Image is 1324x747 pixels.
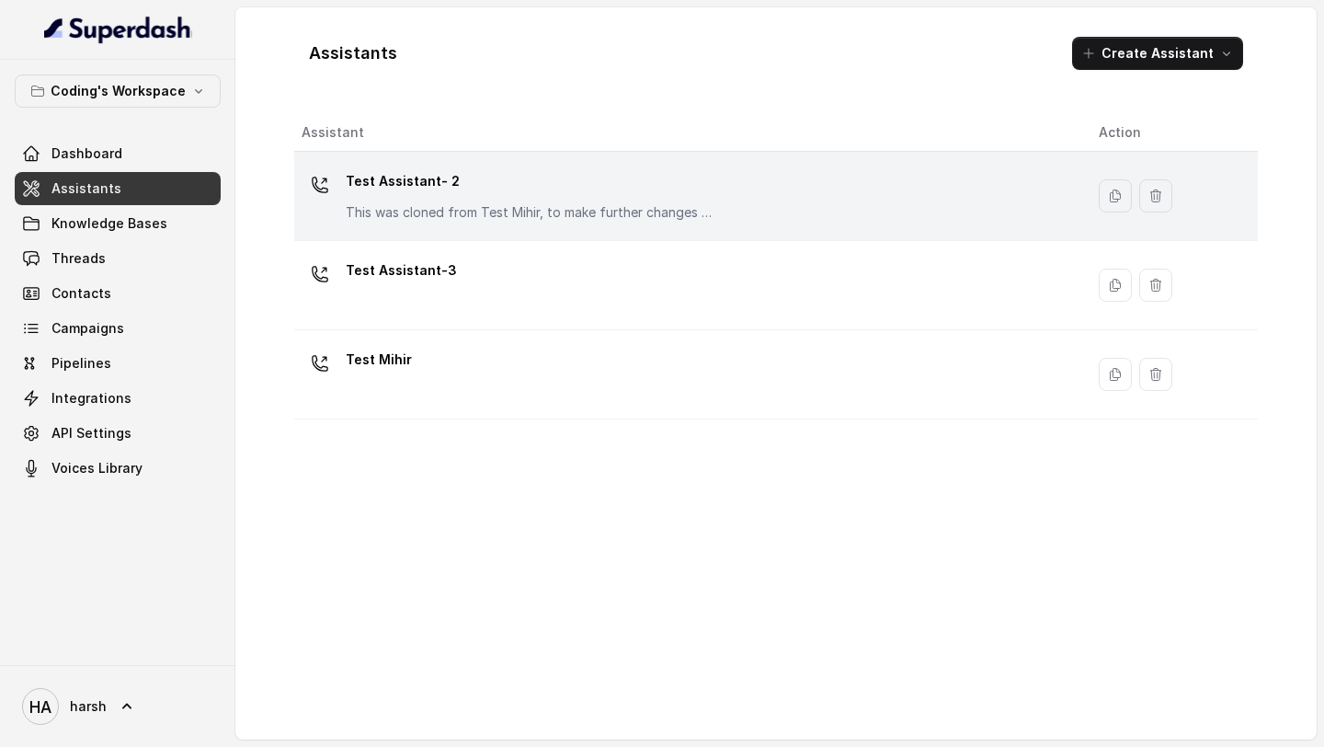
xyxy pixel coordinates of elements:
[51,80,186,102] p: Coding's Workspace
[51,459,143,477] span: Voices Library
[346,167,713,196] p: Test Assistant- 2
[346,256,457,285] p: Test Assistant-3
[346,345,412,374] p: Test Mihir
[70,697,107,716] span: harsh
[51,179,121,198] span: Assistants
[15,312,221,345] a: Campaigns
[51,284,111,303] span: Contacts
[1072,37,1243,70] button: Create Assistant
[15,347,221,380] a: Pipelines
[51,319,124,338] span: Campaigns
[51,389,131,408] span: Integrations
[44,15,192,44] img: light.svg
[15,382,221,415] a: Integrations
[15,277,221,310] a: Contacts
[15,137,221,170] a: Dashboard
[51,144,122,163] span: Dashboard
[15,417,221,450] a: API Settings
[29,697,51,717] text: HA
[294,114,1084,152] th: Assistant
[1084,114,1258,152] th: Action
[15,207,221,240] a: Knowledge Bases
[51,424,131,442] span: API Settings
[51,214,167,233] span: Knowledge Bases
[346,203,713,222] p: This was cloned from Test Mihir, to make further changes as discussed with the Superdash team.
[15,75,221,108] button: Coding's Workspace
[15,452,221,485] a: Voices Library
[15,681,221,732] a: harsh
[15,242,221,275] a: Threads
[51,249,106,268] span: Threads
[15,172,221,205] a: Assistants
[309,39,397,68] h1: Assistants
[51,354,111,373] span: Pipelines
